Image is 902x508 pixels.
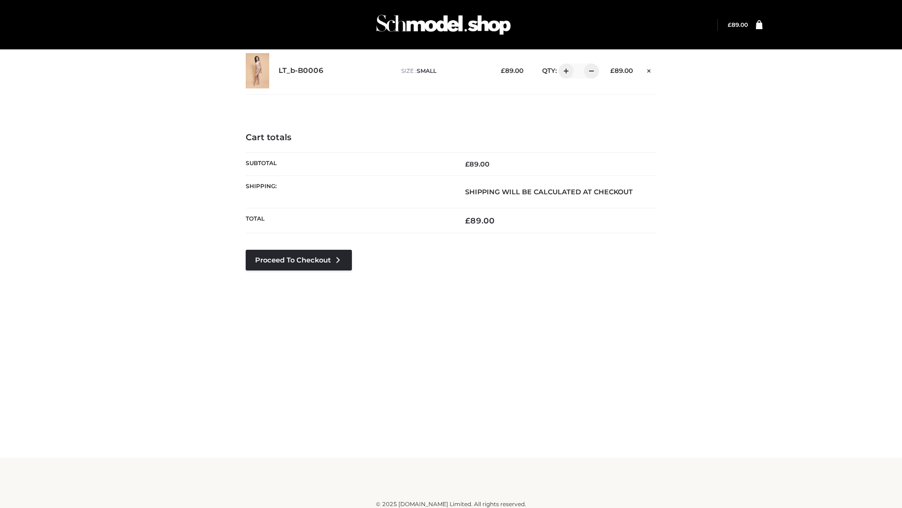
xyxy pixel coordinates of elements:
[279,66,324,75] a: LT_b-B0006
[501,67,523,74] bdi: 89.00
[373,6,514,43] img: Schmodel Admin 964
[728,21,748,28] a: £89.00
[246,53,269,88] img: LT_b-B0006 - SMALL
[465,216,495,225] bdi: 89.00
[246,250,352,270] a: Proceed to Checkout
[465,188,633,196] strong: Shipping will be calculated at checkout
[417,67,436,74] span: SMALL
[465,160,490,168] bdi: 89.00
[610,67,614,74] span: £
[246,152,451,175] th: Subtotal
[401,67,486,75] p: size :
[501,67,505,74] span: £
[246,133,656,143] h4: Cart totals
[246,175,451,208] th: Shipping:
[610,67,633,74] bdi: 89.00
[728,21,731,28] span: £
[246,208,451,233] th: Total
[465,160,469,168] span: £
[465,216,470,225] span: £
[642,63,656,76] a: Remove this item
[533,63,596,79] div: QTY:
[728,21,748,28] bdi: 89.00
